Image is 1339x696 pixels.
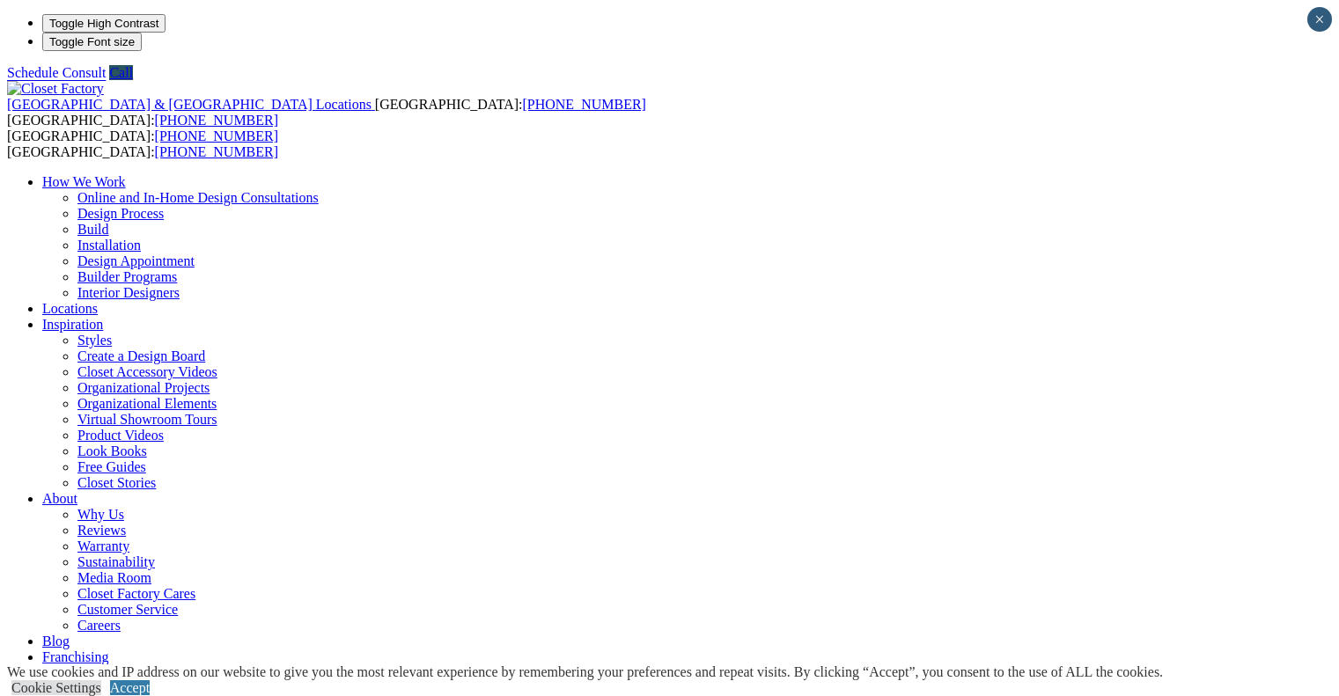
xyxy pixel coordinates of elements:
a: Cookie Settings [11,680,101,695]
a: Schedule Consult [7,65,106,80]
a: Product Videos [77,428,164,443]
a: Reviews [77,523,126,538]
a: [PHONE_NUMBER] [155,113,278,128]
img: Closet Factory [7,81,104,97]
a: Inspiration [42,317,103,332]
a: About [42,491,77,506]
a: Closet Stories [77,475,156,490]
a: Media Room [77,570,151,585]
a: Free Guides [77,459,146,474]
a: Customer Service [77,602,178,617]
a: Design Process [77,206,164,221]
a: Accept [110,680,150,695]
a: Create a Design Board [77,348,205,363]
a: [PHONE_NUMBER] [155,144,278,159]
button: Close [1307,7,1332,32]
span: [GEOGRAPHIC_DATA]: [GEOGRAPHIC_DATA]: [7,128,278,159]
a: Online and In-Home Design Consultations [77,190,319,205]
a: Locations [42,301,98,316]
span: [GEOGRAPHIC_DATA]: [GEOGRAPHIC_DATA]: [7,97,646,128]
a: Installation [77,238,141,253]
div: We use cookies and IP address on our website to give you the most relevant experience by remember... [7,664,1163,680]
button: Toggle Font size [42,33,142,51]
a: Look Books [77,443,147,458]
a: Franchising [42,649,109,664]
button: Toggle High Contrast [42,14,166,33]
span: Toggle High Contrast [49,17,158,30]
a: Design Appointment [77,253,195,268]
a: Warranty [77,538,129,553]
a: Virtual Showroom Tours [77,412,217,427]
a: Styles [77,333,112,348]
a: Why Us [77,507,124,522]
a: [GEOGRAPHIC_DATA] & [GEOGRAPHIC_DATA] Locations [7,97,375,112]
a: Interior Designers [77,285,180,300]
a: Organizational Elements [77,396,217,411]
a: Closet Accessory Videos [77,364,217,379]
a: Build [77,222,109,237]
a: Call [109,65,133,80]
a: [PHONE_NUMBER] [522,97,645,112]
a: Organizational Projects [77,380,210,395]
a: Builder Programs [77,269,177,284]
span: Toggle Font size [49,35,135,48]
a: Closet Factory Cares [77,586,195,601]
a: [PHONE_NUMBER] [155,128,278,143]
span: [GEOGRAPHIC_DATA] & [GEOGRAPHIC_DATA] Locations [7,97,372,112]
a: Blog [42,634,70,648]
a: Sustainability [77,554,155,569]
a: Careers [77,618,121,633]
a: How We Work [42,174,126,189]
